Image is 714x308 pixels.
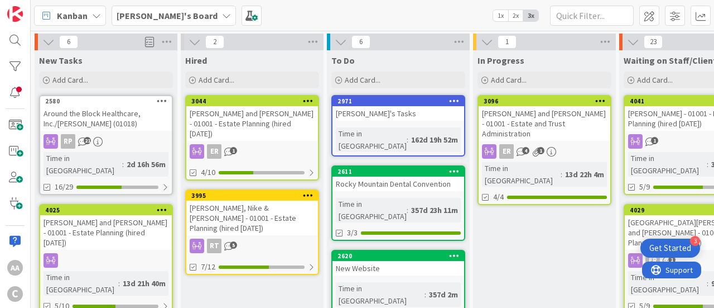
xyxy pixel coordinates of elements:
[40,96,172,106] div: 2580
[61,134,75,149] div: RP
[649,243,691,254] div: Get Started
[337,97,464,105] div: 2971
[7,260,23,276] div: AA
[707,277,708,290] span: :
[230,241,237,249] span: 5
[40,215,172,250] div: [PERSON_NAME] and [PERSON_NAME] - 01001 - Estate Planning (hired [DATE])
[186,239,318,253] div: RT
[120,277,168,290] div: 13d 21h 40m
[522,147,529,154] span: 4
[332,96,464,106] div: 2971
[482,162,561,187] div: Time in [GEOGRAPHIC_DATA]
[230,147,237,154] span: 1
[628,152,707,177] div: Time in [GEOGRAPHIC_DATA]
[479,96,610,141] div: 3096[PERSON_NAME] and [PERSON_NAME] - 01001 - Estate and Trust Administration
[707,158,708,170] span: :
[351,35,370,49] span: 6
[523,10,538,21] span: 3x
[336,198,407,222] div: Time in [GEOGRAPHIC_DATA]
[186,96,318,141] div: 3044[PERSON_NAME] and [PERSON_NAME] - 01001 - Estate Planning (hired [DATE])
[477,95,611,205] a: 3096[PERSON_NAME] and [PERSON_NAME] - 01001 - Estate and Trust AdministrationERTime in [GEOGRAPHI...
[562,168,607,181] div: 13d 22h 4m
[550,6,634,26] input: Quick Filter...
[40,134,172,149] div: RP
[479,144,610,159] div: ER
[201,167,215,178] span: 4/10
[651,137,658,144] span: 1
[199,75,234,85] span: Add Card...
[52,75,88,85] span: Add Card...
[44,152,122,177] div: Time in [GEOGRAPHIC_DATA]
[122,158,124,170] span: :
[426,288,461,301] div: 357d 2m
[537,147,544,154] span: 1
[45,206,172,214] div: 4025
[639,181,650,193] span: 5/9
[493,10,508,21] span: 1x
[186,191,318,235] div: 3995[PERSON_NAME], Nike & [PERSON_NAME] - 01001 - Estate Planning (hired [DATE])
[336,282,424,307] div: Time in [GEOGRAPHIC_DATA]
[331,165,465,241] a: 2611Rocky Mountain Dental ConventionTime in [GEOGRAPHIC_DATA]:357d 23h 11m3/3
[332,167,464,177] div: 2611
[640,239,700,258] div: Open Get Started checklist, remaining modules: 3
[57,9,88,22] span: Kanban
[336,127,407,152] div: Time in [GEOGRAPHIC_DATA]
[407,134,408,146] span: :
[45,97,172,105] div: 2580
[7,286,23,302] div: C
[498,35,517,49] span: 1
[201,261,215,273] span: 7/12
[40,205,172,215] div: 4025
[644,35,663,49] span: 23
[479,96,610,106] div: 3096
[186,106,318,141] div: [PERSON_NAME] and [PERSON_NAME] - 01001 - Estate Planning (hired [DATE])
[690,236,700,246] div: 3
[186,201,318,235] div: [PERSON_NAME], Nike & [PERSON_NAME] - 01001 - Estate Planning (hired [DATE])
[55,181,73,193] span: 16/29
[332,251,464,261] div: 2620
[40,96,172,131] div: 2580Around the Block Healthcare, Inc./[PERSON_NAME] (01018)
[332,167,464,191] div: 2611Rocky Mountain Dental Convention
[408,134,461,146] div: 162d 19h 52m
[408,204,461,216] div: 357d 23h 11m
[332,251,464,276] div: 2620New Website
[186,96,318,106] div: 3044
[44,271,118,296] div: Time in [GEOGRAPHIC_DATA]
[186,191,318,201] div: 3995
[59,35,78,49] span: 6
[424,288,426,301] span: :
[84,137,91,144] span: 21
[407,204,408,216] span: :
[185,95,319,181] a: 3044[PERSON_NAME] and [PERSON_NAME] - 01001 - Estate Planning (hired [DATE])ER4/10
[207,144,221,159] div: ER
[477,55,524,66] span: In Progress
[40,106,172,131] div: Around the Block Healthcare, Inc./[PERSON_NAME] (01018)
[117,10,218,21] b: [PERSON_NAME]'s Board
[491,75,527,85] span: Add Card...
[628,271,707,296] div: Time in [GEOGRAPHIC_DATA]
[484,97,610,105] div: 3096
[118,277,120,290] span: :
[332,96,464,121] div: 2971[PERSON_NAME]'s Tasks
[332,177,464,191] div: Rocky Mountain Dental Convention
[332,106,464,121] div: [PERSON_NAME]'s Tasks
[332,261,464,276] div: New Website
[124,158,168,170] div: 2d 16h 56m
[191,192,318,200] div: 3995
[645,253,660,268] div: ER
[205,35,224,49] span: 2
[668,256,676,263] span: 1
[186,144,318,159] div: ER
[185,189,319,275] a: 3995[PERSON_NAME], Nike & [PERSON_NAME] - 01001 - Estate Planning (hired [DATE])RT7/12
[39,55,83,66] span: New Tasks
[337,252,464,260] div: 2620
[493,191,504,203] span: 4/4
[637,75,673,85] span: Add Card...
[191,97,318,105] div: 3044
[39,95,173,195] a: 2580Around the Block Healthcare, Inc./[PERSON_NAME] (01018)RPTime in [GEOGRAPHIC_DATA]:2d 16h 56m...
[337,168,464,176] div: 2611
[40,205,172,250] div: 4025[PERSON_NAME] and [PERSON_NAME] - 01001 - Estate Planning (hired [DATE])
[508,10,523,21] span: 2x
[7,6,23,22] img: Visit kanbanzone.com
[23,2,51,15] span: Support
